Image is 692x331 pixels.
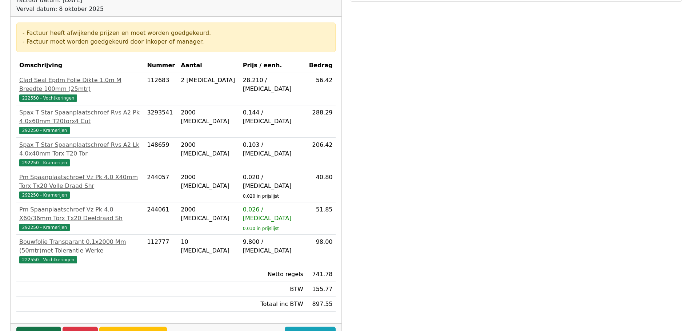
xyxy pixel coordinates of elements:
span: 222550 - Vochtkeringen [19,94,77,102]
th: Nummer [144,58,178,73]
a: Clad Seal Epdm Folie Dikte 1.0m M Breedte 100mm (25mtr)222550 - Vochtkeringen [19,76,141,102]
a: Pm Spaanplaatschroef Vz Pk 4.0 X40mm Torx Tx20 Volle Draad Shr292250 - Kramerijen [19,173,141,199]
div: 2000 [MEDICAL_DATA] [181,173,237,190]
td: 112777 [144,235,178,267]
td: 206.42 [306,138,336,170]
th: Bedrag [306,58,336,73]
div: 2000 [MEDICAL_DATA] [181,141,237,158]
a: Spax T Star Spaanplaatschroef Rvs A2 Pk 4.0x60mm T20torx4 Cut292250 - Kramerijen [19,108,141,134]
a: Bouwfolie Transparant 0.1x2000 Mm (50mtr)met Tolerantie Werke222550 - Vochtkeringen [19,238,141,264]
td: Totaal inc BTW [240,297,306,312]
td: BTW [240,282,306,297]
span: 292250 - Kramerijen [19,224,70,231]
div: 2000 [MEDICAL_DATA] [181,205,237,223]
td: 288.29 [306,105,336,138]
td: 148659 [144,138,178,170]
div: Clad Seal Epdm Folie Dikte 1.0m M Breedte 100mm (25mtr) [19,76,141,93]
th: Aantal [178,58,240,73]
div: Pm Spaanplaatschroef Vz Pk 4.0 X60/36mm Torx Tx20 Deeldraad Sh [19,205,141,223]
sub: 0.020 in prijslijst [243,194,279,199]
div: 2000 [MEDICAL_DATA] [181,108,237,126]
div: Verval datum: 8 oktober 2025 [16,5,160,13]
div: 0.103 / [MEDICAL_DATA] [243,141,303,158]
th: Omschrijving [16,58,144,73]
span: 292250 - Kramerijen [19,159,70,166]
td: 40.80 [306,170,336,202]
div: - Factuur heeft afwijkende prijzen en moet worden goedgekeurd. [23,29,329,37]
td: 244057 [144,170,178,202]
td: Netto regels [240,267,306,282]
th: Prijs / eenh. [240,58,306,73]
div: 0.144 / [MEDICAL_DATA] [243,108,303,126]
td: 98.00 [306,235,336,267]
div: 9.800 / [MEDICAL_DATA] [243,238,303,255]
td: 56.42 [306,73,336,105]
div: Spax T Star Spaanplaatschroef Rvs A2 Lk 4.0x40mm Torx T20 Tor [19,141,141,158]
div: Bouwfolie Transparant 0.1x2000 Mm (50mtr)met Tolerantie Werke [19,238,141,255]
td: 112683 [144,73,178,105]
td: 741.78 [306,267,336,282]
td: 897.55 [306,297,336,312]
td: 3293541 [144,105,178,138]
div: - Factuur moet worden goedgekeurd door inkoper of manager. [23,37,329,46]
span: 292250 - Kramerijen [19,191,70,199]
span: 222550 - Vochtkeringen [19,256,77,263]
span: 292250 - Kramerijen [19,127,70,134]
div: 10 [MEDICAL_DATA] [181,238,237,255]
div: Pm Spaanplaatschroef Vz Pk 4.0 X40mm Torx Tx20 Volle Draad Shr [19,173,141,190]
sub: 0.030 in prijslijst [243,226,279,231]
div: Spax T Star Spaanplaatschroef Rvs A2 Pk 4.0x60mm T20torx4 Cut [19,108,141,126]
div: 2 [MEDICAL_DATA] [181,76,237,85]
a: Spax T Star Spaanplaatschroef Rvs A2 Lk 4.0x40mm Torx T20 Tor292250 - Kramerijen [19,141,141,167]
td: 244061 [144,202,178,235]
div: 28.210 / [MEDICAL_DATA] [243,76,303,93]
div: 0.026 / [MEDICAL_DATA] [243,205,303,223]
td: 155.77 [306,282,336,297]
div: 0.020 / [MEDICAL_DATA] [243,173,303,190]
td: 51.85 [306,202,336,235]
a: Pm Spaanplaatschroef Vz Pk 4.0 X60/36mm Torx Tx20 Deeldraad Sh292250 - Kramerijen [19,205,141,231]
